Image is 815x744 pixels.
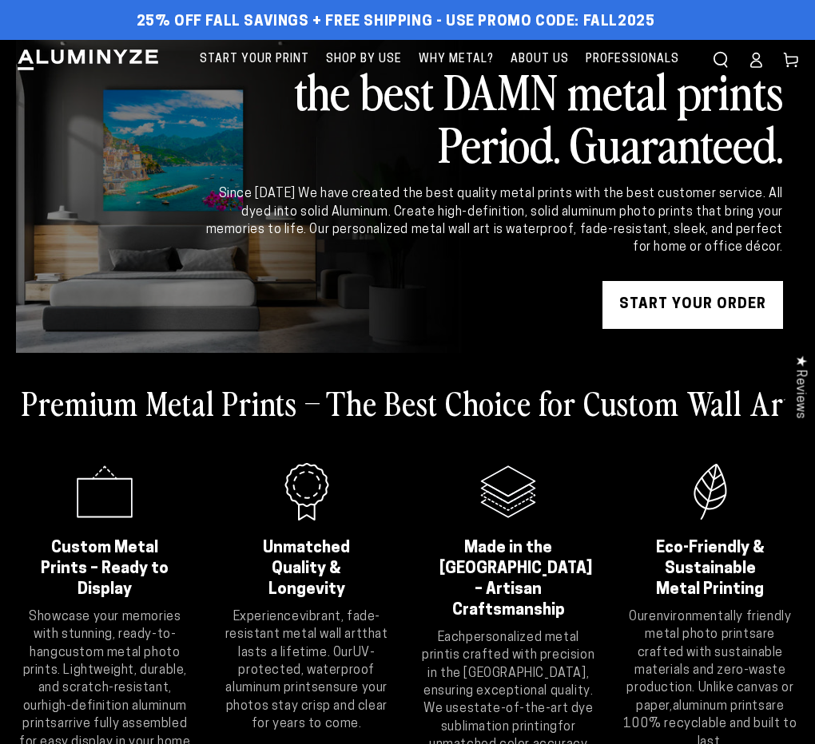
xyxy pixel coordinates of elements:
span: Professionals [586,49,679,69]
a: Shop By Use [318,40,410,79]
strong: environmentally friendly metal photo prints [645,611,791,641]
span: 25% off FALL Savings + Free Shipping - Use Promo Code: FALL2025 [137,14,655,31]
a: About Us [503,40,577,79]
h2: Premium Metal Prints – The Best Choice for Custom Wall Art [22,382,793,423]
strong: vibrant, fade-resistant metal wall art [225,611,380,641]
strong: UV-protected, waterproof aluminum prints [225,647,375,695]
summary: Search our site [703,42,738,77]
div: Click to open Judge.me floating reviews tab [785,342,815,431]
span: Shop By Use [326,49,402,69]
strong: aluminum prints [673,700,765,713]
p: Experience that lasts a lifetime. Our ensure your photos stay crisp and clear for years to come. [218,608,396,734]
strong: state-of-the-art dye sublimation printing [441,702,594,733]
a: Professionals [578,40,687,79]
a: Why Metal? [411,40,502,79]
h2: Unmatched Quality & Longevity [238,538,376,600]
strong: personalized metal print [422,631,579,662]
strong: custom metal photo prints [23,647,181,677]
img: Aluminyze [16,48,160,72]
h2: Eco-Friendly & Sustainable Metal Printing [642,538,780,600]
h2: the best DAMN metal prints Period. Guaranteed. [203,64,783,169]
h2: Made in the [GEOGRAPHIC_DATA] – Artisan Craftsmanship [439,538,578,621]
span: Why Metal? [419,49,494,69]
a: Start Your Print [192,40,317,79]
span: Start Your Print [200,49,309,69]
span: About Us [511,49,569,69]
strong: high-definition aluminum prints [22,700,187,730]
h2: Custom Metal Prints – Ready to Display [36,538,174,600]
a: START YOUR Order [602,281,783,329]
div: Since [DATE] We have created the best quality metal prints with the best customer service. All dy... [203,185,783,257]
